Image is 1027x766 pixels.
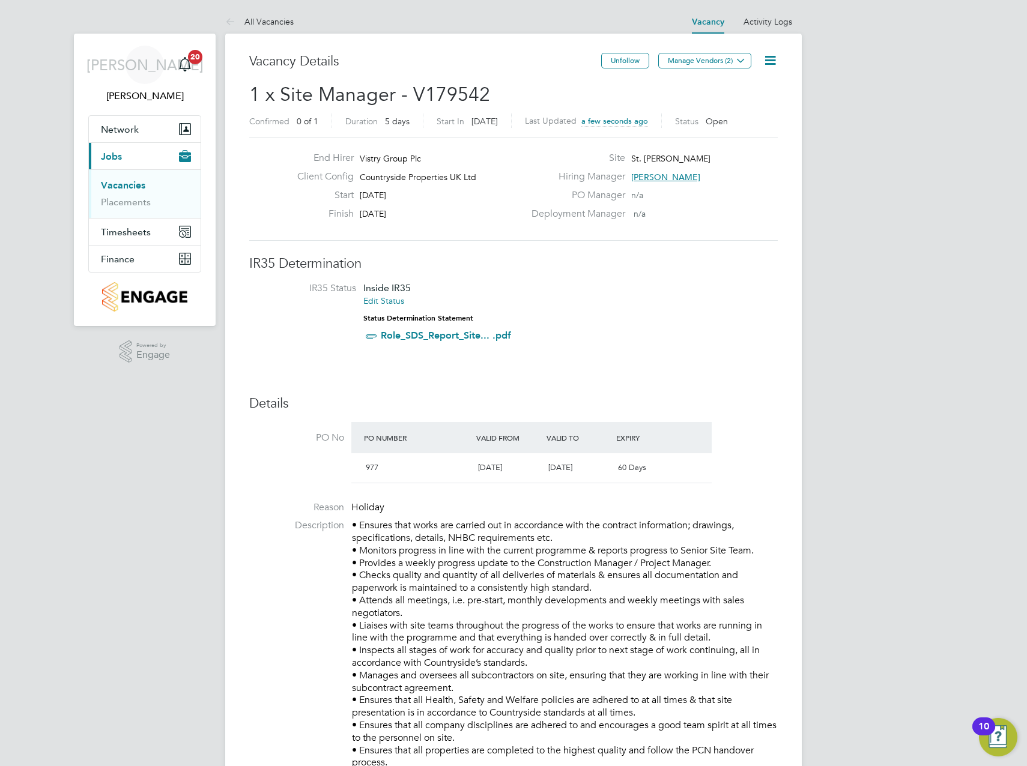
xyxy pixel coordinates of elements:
span: James Archer [88,89,201,103]
label: End Hirer [288,152,354,164]
span: Network [101,124,139,135]
div: Jobs [89,169,201,218]
span: Vistry Group Plc [360,153,421,164]
a: Powered byEngage [120,340,171,363]
span: Finance [101,253,135,265]
span: 20 [188,50,202,64]
span: a few seconds ago [581,116,648,126]
label: Deployment Manager [524,208,625,220]
span: n/a [634,208,646,219]
label: Last Updated [525,115,577,126]
h3: Details [249,395,778,412]
span: Powered by [136,340,170,351]
div: Expiry [613,427,683,448]
span: [DATE] [360,208,386,219]
a: Vacancy [692,17,724,27]
label: Hiring Manager [524,170,625,183]
label: Description [249,519,344,532]
span: n/a [631,190,643,201]
img: countryside-properties-logo-retina.png [102,282,187,312]
span: Holiday [351,501,384,513]
h3: IR35 Determination [249,255,778,273]
span: Inside IR35 [363,282,411,294]
a: Role_SDS_Report_Site... .pdf [381,330,511,341]
label: Client Config [288,170,354,183]
span: 60 Days [618,462,646,472]
label: IR35 Status [261,282,356,295]
span: St. [PERSON_NAME] [631,153,710,164]
label: PO No [249,432,344,444]
a: [PERSON_NAME][PERSON_NAME] [88,46,201,103]
strong: Status Determination Statement [363,314,473,322]
label: Duration [345,116,378,127]
span: Engage [136,350,170,360]
a: Edit Status [363,295,404,306]
a: All Vacancies [225,16,294,27]
a: 20 [173,46,197,84]
button: Unfollow [601,53,649,68]
button: Manage Vendors (2) [658,53,751,68]
label: Site [524,152,625,164]
nav: Main navigation [74,34,216,326]
button: Jobs [89,143,201,169]
label: Start [288,189,354,202]
div: PO Number [361,427,473,448]
button: Finance [89,246,201,272]
span: [PERSON_NAME] [86,57,204,73]
label: Start In [437,116,464,127]
span: Timesheets [101,226,151,238]
button: Timesheets [89,219,201,245]
span: Countryside Properties UK Ltd [360,172,476,182]
a: Activity Logs [744,16,792,27]
span: [DATE] [548,462,572,472]
h3: Vacancy Details [249,53,601,70]
label: Reason [249,501,344,514]
span: Jobs [101,151,122,162]
span: 5 days [385,116,410,127]
a: Placements [101,196,151,208]
span: [DATE] [360,190,386,201]
label: Status [675,116,698,127]
label: Confirmed [249,116,289,127]
label: Finish [288,208,354,220]
a: Go to home page [88,282,201,312]
span: [DATE] [471,116,498,127]
span: Open [706,116,728,127]
label: PO Manager [524,189,625,202]
span: [PERSON_NAME] [631,172,700,182]
span: [DATE] [478,462,502,472]
div: 10 [978,726,989,742]
div: Valid From [473,427,544,448]
span: 0 of 1 [297,116,318,127]
div: Valid To [544,427,614,448]
button: Open Resource Center, 10 new notifications [979,718,1017,756]
button: Network [89,116,201,142]
a: Vacancies [101,179,145,191]
span: 1 x Site Manager - V179542 [249,83,490,106]
span: 977 [366,462,378,472]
